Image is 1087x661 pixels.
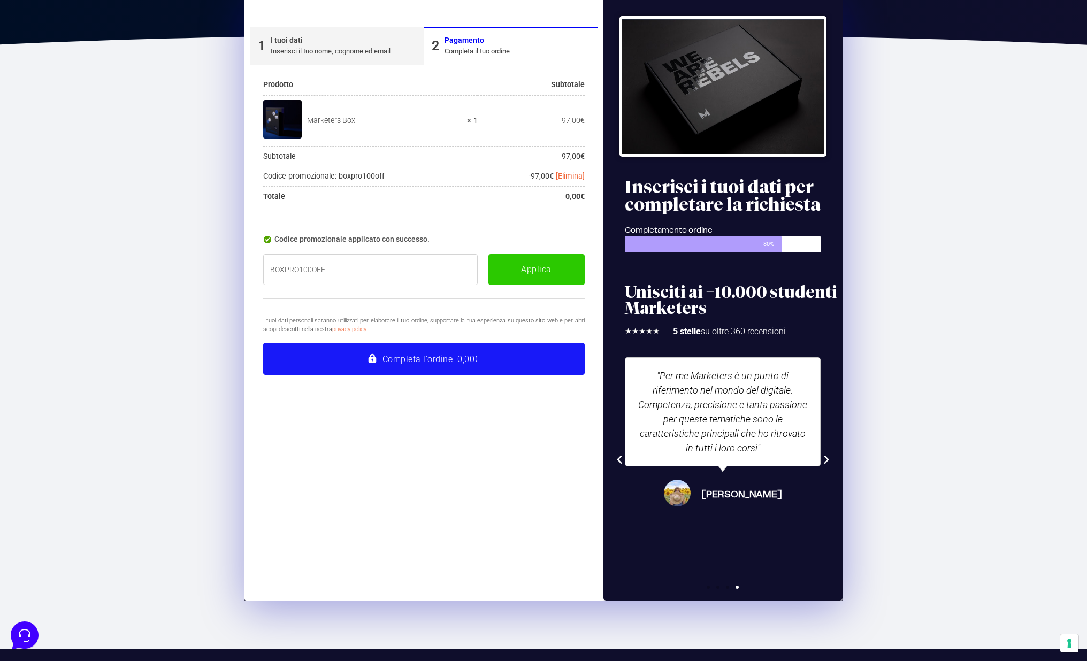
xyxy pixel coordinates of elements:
[1060,634,1078,652] button: Le tue preferenze relative al consenso per le tecnologie di tracciamento
[488,254,585,285] button: Applica
[307,116,460,126] div: Marketers Box
[432,36,439,56] div: 2
[580,192,585,201] span: €
[614,347,831,595] div: Slides
[625,285,837,317] h2: Unisciti ai +10.000 studenti Marketers
[625,325,632,337] i: ★
[165,358,180,368] p: Aiuto
[632,325,639,337] i: ★
[531,172,554,180] span: 97,00
[263,166,478,187] th: Codice promozionale: boxpro100off
[263,317,585,334] p: I tuoi dati personali saranno utilizzati per elaborare il tuo ordine, supportare la tua esperienz...
[653,325,660,337] i: ★
[17,60,39,81] img: dark
[556,172,585,180] a: Rimuovi il codice promozionale boxpro100off
[625,325,660,337] div: 5/5
[263,100,302,139] img: Marketers Box
[467,116,478,126] strong: × 1
[24,156,175,166] input: Cerca un articolo...
[614,347,831,574] div: 4 / 4
[263,234,585,254] div: Codice promozionale applicato con successo.
[263,187,478,207] th: Totale
[114,133,197,141] a: Apri Centro Assistenza
[34,60,56,81] img: dark
[701,488,782,502] span: [PERSON_NAME]
[32,358,50,368] p: Home
[271,35,391,46] div: I tuoi dati
[625,178,837,213] h2: Inserisci i tuoi dati per completare la richiesta
[51,60,73,81] img: dark
[93,358,121,368] p: Messaggi
[478,166,585,187] td: -
[549,172,554,180] span: €
[716,586,719,589] span: Go to slide 2
[263,75,478,96] th: Prodotto
[636,368,809,455] div: "Per me Marketers è un punto di riferimento nel mondo del digitale. Competenza, precisione e tant...
[70,96,158,105] span: Inizia una conversazione
[580,152,585,160] span: €
[580,116,585,125] span: €
[424,27,598,65] a: 2PagamentoCompleta il tuo ordine
[258,36,265,56] div: 1
[562,152,585,160] bdi: 97,00
[445,46,510,57] div: Completa il tuo ordine
[17,133,83,141] span: Trova una risposta
[332,326,366,333] a: privacy policy
[763,236,782,252] span: 80%
[263,254,478,285] input: Coupon
[17,90,197,111] button: Inizia una conversazione
[625,227,713,234] span: Completamento ordine
[821,455,832,465] div: Next slide
[140,343,205,368] button: Aiuto
[478,75,585,96] th: Subtotale
[646,325,653,337] i: ★
[736,586,739,589] span: Go to slide 4
[263,147,478,167] th: Subtotale
[664,480,691,506] img: Stefania Fregni
[271,46,391,57] div: Inserisci il tuo nome, cognome ed email
[74,343,140,368] button: Messaggi
[9,619,41,651] iframe: Customerly Messenger Launcher
[565,192,585,201] bdi: 0,00
[707,586,710,589] span: Go to slide 1
[9,9,180,26] h2: Ciao da Marketers 👋
[263,343,585,375] button: Completa l'ordine 0,00€
[726,586,729,589] span: Go to slide 3
[614,455,625,465] div: Previous slide
[17,43,91,51] span: Le tue conversazioni
[639,325,646,337] i: ★
[445,35,510,46] div: Pagamento
[250,27,424,65] a: 1I tuoi datiInserisci il tuo nome, cognome ed email
[9,343,74,368] button: Home
[562,116,585,125] bdi: 97,00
